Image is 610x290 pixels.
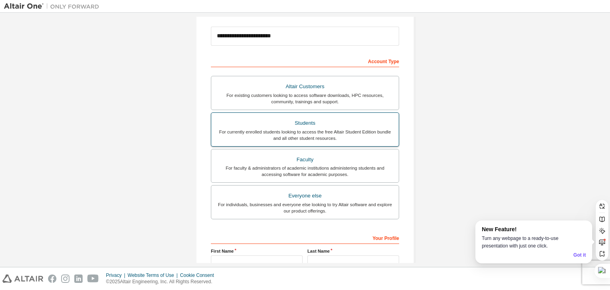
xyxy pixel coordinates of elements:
[211,231,399,244] div: Your Profile
[106,272,127,278] div: Privacy
[127,272,180,278] div: Website Terms of Use
[61,275,69,283] img: instagram.svg
[106,278,219,285] p: © 2025 Altair Engineering, Inc. All Rights Reserved.
[2,275,43,283] img: altair_logo.svg
[307,248,399,254] label: Last Name
[216,165,394,178] div: For faculty & administrators of academic institutions administering students and accessing softwa...
[211,248,303,254] label: First Name
[216,201,394,214] div: For individuals, businesses and everyone else looking to try Altair software and explore our prod...
[216,154,394,165] div: Faculty
[87,275,99,283] img: youtube.svg
[216,129,394,141] div: For currently enrolled students looking to access the free Altair Student Edition bundle and all ...
[216,81,394,92] div: Altair Customers
[216,190,394,201] div: Everyone else
[216,118,394,129] div: Students
[74,275,83,283] img: linkedin.svg
[48,275,56,283] img: facebook.svg
[180,272,218,278] div: Cookie Consent
[4,2,103,10] img: Altair One
[211,54,399,67] div: Account Type
[216,92,394,105] div: For existing customers looking to access software downloads, HPC resources, community, trainings ...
